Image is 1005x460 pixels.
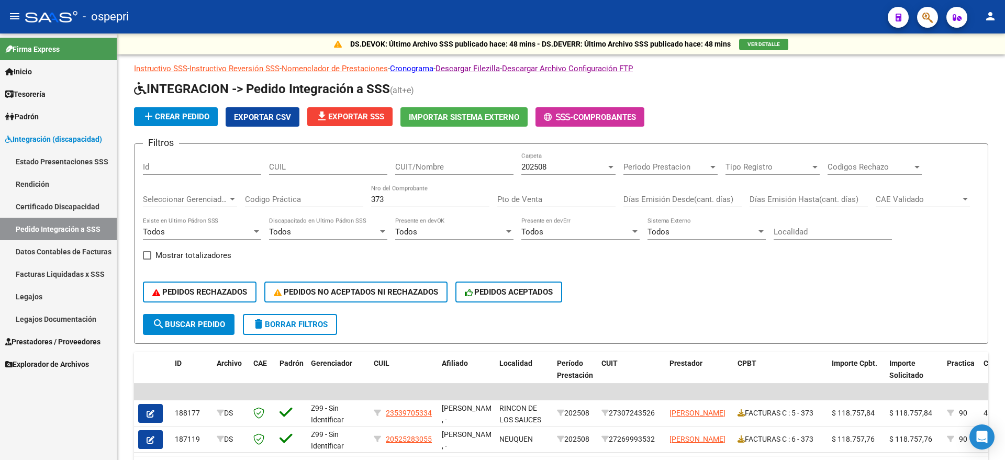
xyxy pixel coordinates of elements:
a: Instructivo Reversión SSS [189,64,280,73]
span: CAE Validado [876,195,961,204]
span: Padrón [5,111,39,122]
div: 187119 [175,433,208,445]
span: $ 118.757,84 [832,409,875,417]
h3: Filtros [143,136,179,150]
span: 202508 [521,162,546,172]
span: 20525283055 [386,435,432,443]
datatable-header-cell: Importe Solicitado [885,352,943,398]
span: $ 118.757,84 [889,409,932,417]
span: Practica [947,359,975,367]
button: Exportar CSV [226,107,299,127]
span: Gerenciador [311,359,352,367]
div: FACTURAS C : 6 - 373 [738,433,823,445]
span: Tesorería [5,88,46,100]
datatable-header-cell: Archivo [213,352,249,398]
span: RINCON DE LOS SAUCES [499,404,541,424]
span: [PERSON_NAME] [669,435,725,443]
a: Descargar Archivo Configuración FTP [502,64,633,73]
span: Todos [143,227,165,237]
button: Exportar SSS [307,107,393,126]
span: Período Prestación [557,359,593,379]
datatable-header-cell: CUIL [370,352,438,398]
span: CPBT [738,359,756,367]
div: 202508 [557,433,593,445]
a: Instructivo SSS [134,64,187,73]
datatable-header-cell: Gerenciador [307,352,370,398]
span: Mostrar totalizadores [155,249,231,262]
span: Crear Pedido [142,112,209,121]
datatable-header-cell: Practica [943,352,979,398]
mat-icon: person [984,10,997,23]
button: -Comprobantes [535,107,644,127]
span: Prestador [669,359,702,367]
button: VER DETALLE [739,39,788,50]
span: Todos [269,227,291,237]
datatable-header-cell: Afiliado [438,352,495,398]
button: Buscar Pedido [143,314,234,335]
span: PEDIDOS ACEPTADOS [465,287,553,297]
span: Localidad [499,359,532,367]
datatable-header-cell: CPBT [733,352,828,398]
span: PEDIDOS NO ACEPTADOS NI RECHAZADOS [274,287,438,297]
datatable-header-cell: Período Prestación [553,352,597,398]
span: Z99 - Sin Identificar [311,404,344,424]
span: Inicio [5,66,32,77]
span: ID [175,359,182,367]
span: INTEGRACION -> Pedido Integración a SSS [134,82,390,96]
span: Codigos Rechazo [828,162,912,172]
p: - - - - - [134,63,988,74]
span: Periodo Prestacion [623,162,708,172]
button: PEDIDOS ACEPTADOS [455,282,563,302]
span: - [544,113,573,122]
span: [PERSON_NAME] , - [442,430,498,451]
button: PEDIDOS NO ACEPTADOS NI RECHAZADOS [264,282,448,302]
datatable-header-cell: Prestador [665,352,733,398]
datatable-header-cell: ID [171,352,213,398]
span: Integración (discapacidad) [5,133,102,145]
span: 23539705334 [386,409,432,417]
datatable-header-cell: CUIT [597,352,665,398]
div: DS [217,407,245,419]
span: [PERSON_NAME] [669,409,725,417]
datatable-header-cell: Localidad [495,352,553,398]
span: Buscar Pedido [152,320,225,329]
span: Importe Cpbt. [832,359,877,367]
span: Afiliado [442,359,468,367]
a: Descargar Filezilla [435,64,500,73]
button: Borrar Filtros [243,314,337,335]
div: 202508 [557,407,593,419]
span: Seleccionar Gerenciador [143,195,228,204]
p: DS.DEVOK: Último Archivo SSS publicado hace: 48 mins - DS.DEVERR: Último Archivo SSS publicado ha... [350,38,731,50]
span: - ospepri [83,5,129,28]
datatable-header-cell: CAE [249,352,275,398]
span: 90 [959,409,967,417]
span: Comprobantes [573,113,636,122]
span: $ 118.757,76 [889,435,932,443]
mat-icon: add [142,110,155,122]
span: CAE [253,359,267,367]
span: Explorador de Archivos [5,358,89,370]
datatable-header-cell: Padrón [275,352,307,398]
mat-icon: menu [8,10,21,23]
span: $ 118.757,76 [832,435,875,443]
span: Exportar CSV [234,113,291,122]
mat-icon: file_download [316,110,328,122]
span: Exportar SSS [316,112,384,121]
span: CUIT [601,359,618,367]
span: 4 [984,409,988,417]
span: Prestadores / Proveedores [5,336,100,347]
mat-icon: delete [252,318,265,330]
span: Importe Solicitado [889,359,923,379]
div: FACTURAS C : 5 - 373 [738,407,823,419]
div: DS [217,433,245,445]
a: Nomenclador de Prestaciones [282,64,388,73]
span: VER DETALLE [747,41,780,47]
div: 27269993532 [601,433,661,445]
span: (alt+e) [390,85,414,95]
span: PEDIDOS RECHAZADOS [152,287,247,297]
div: 188177 [175,407,208,419]
span: Z99 - Sin Identificar [311,430,344,451]
span: NEUQUEN [499,435,533,443]
datatable-header-cell: Importe Cpbt. [828,352,885,398]
button: Importar Sistema Externo [400,107,528,127]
